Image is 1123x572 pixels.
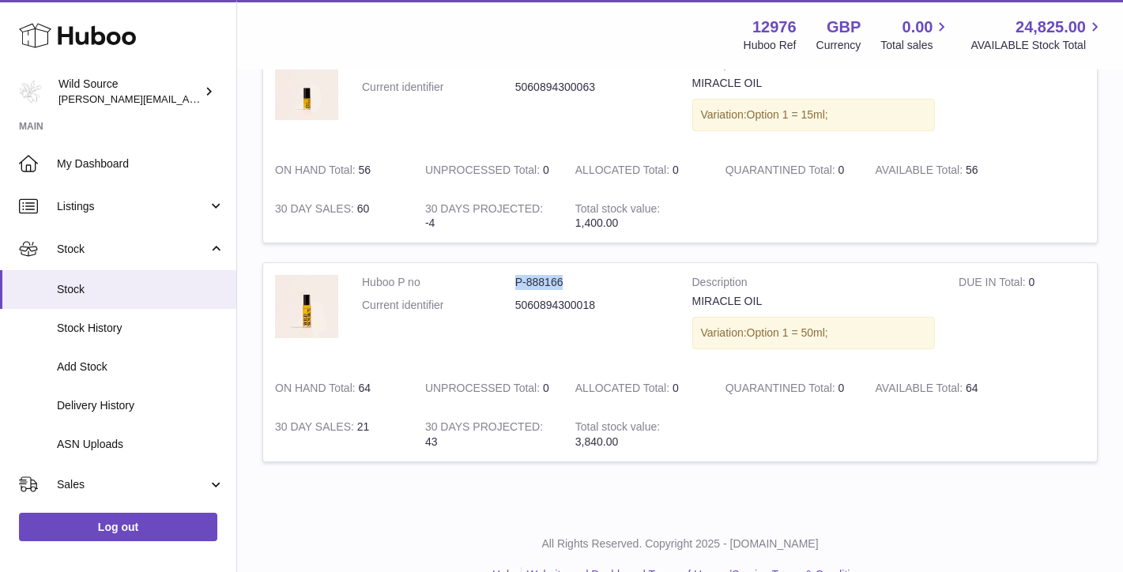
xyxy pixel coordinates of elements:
[19,513,217,541] a: Log out
[275,164,359,180] strong: ON HAND Total
[275,275,338,338] img: product image
[425,164,543,180] strong: UNPROCESSED Total
[362,298,515,313] dt: Current identifier
[692,317,936,349] div: Variation:
[880,17,951,53] a: 0.00 Total sales
[880,38,951,53] span: Total sales
[58,92,317,105] span: [PERSON_NAME][EMAIL_ADDRESS][DOMAIN_NAME]
[747,326,828,339] span: Option 1 = 50ml;
[903,17,933,38] span: 0.00
[57,282,224,297] span: Stock
[692,275,936,294] strong: Description
[362,80,515,95] dt: Current identifier
[876,164,966,180] strong: AVAILABLE Total
[413,408,563,461] td: 43
[864,369,1014,408] td: 64
[425,382,543,398] strong: UNPROCESSED Total
[575,435,619,448] span: 3,840.00
[692,76,936,91] div: MIRACLE OIL
[838,382,845,394] span: 0
[744,38,797,53] div: Huboo Ref
[692,294,936,309] div: MIRACLE OIL
[747,108,828,121] span: Option 1 = 15ml;
[57,477,208,492] span: Sales
[725,382,838,398] strong: QUARANTINED Total
[57,321,224,336] span: Stock History
[876,382,966,398] strong: AVAILABLE Total
[413,151,563,190] td: 0
[515,298,669,313] dd: 5060894300018
[263,408,413,461] td: 21
[57,359,224,374] span: Add Stock
[263,190,413,243] td: 60
[947,45,1097,151] td: 0
[1016,17,1086,38] span: 24,825.00
[263,369,413,408] td: 64
[57,242,208,257] span: Stock
[575,216,619,229] span: 1,400.00
[275,382,359,398] strong: ON HAND Total
[425,202,543,219] strong: 30 DAYS PROJECTED
[563,151,714,190] td: 0
[515,80,669,95] dd: 5060894300063
[275,202,357,219] strong: 30 DAY SALES
[515,275,669,290] dd: P-888166
[725,164,838,180] strong: QUARANTINED Total
[752,17,797,38] strong: 12976
[362,275,515,290] dt: Huboo P no
[57,437,224,452] span: ASN Uploads
[413,369,563,408] td: 0
[57,398,224,413] span: Delivery History
[563,369,714,408] td: 0
[959,276,1028,292] strong: DUE IN Total
[413,190,563,243] td: -4
[575,420,660,437] strong: Total stock value
[19,80,43,103] img: kate@wildsource.co.uk
[575,164,673,180] strong: ALLOCATED Total
[864,151,1014,190] td: 56
[425,420,543,437] strong: 30 DAYS PROJECTED
[827,17,861,38] strong: GBP
[575,202,660,219] strong: Total stock value
[692,99,936,131] div: Variation:
[575,382,673,398] strong: ALLOCATED Total
[263,151,413,190] td: 56
[970,17,1104,53] a: 24,825.00 AVAILABLE Stock Total
[57,156,224,171] span: My Dashboard
[58,77,201,107] div: Wild Source
[250,536,1110,551] p: All Rights Reserved. Copyright 2025 - [DOMAIN_NAME]
[275,420,357,437] strong: 30 DAY SALES
[57,199,208,214] span: Listings
[970,38,1104,53] span: AVAILABLE Stock Total
[275,57,338,120] img: product image
[816,38,861,53] div: Currency
[838,164,845,176] span: 0
[947,263,1097,369] td: 0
